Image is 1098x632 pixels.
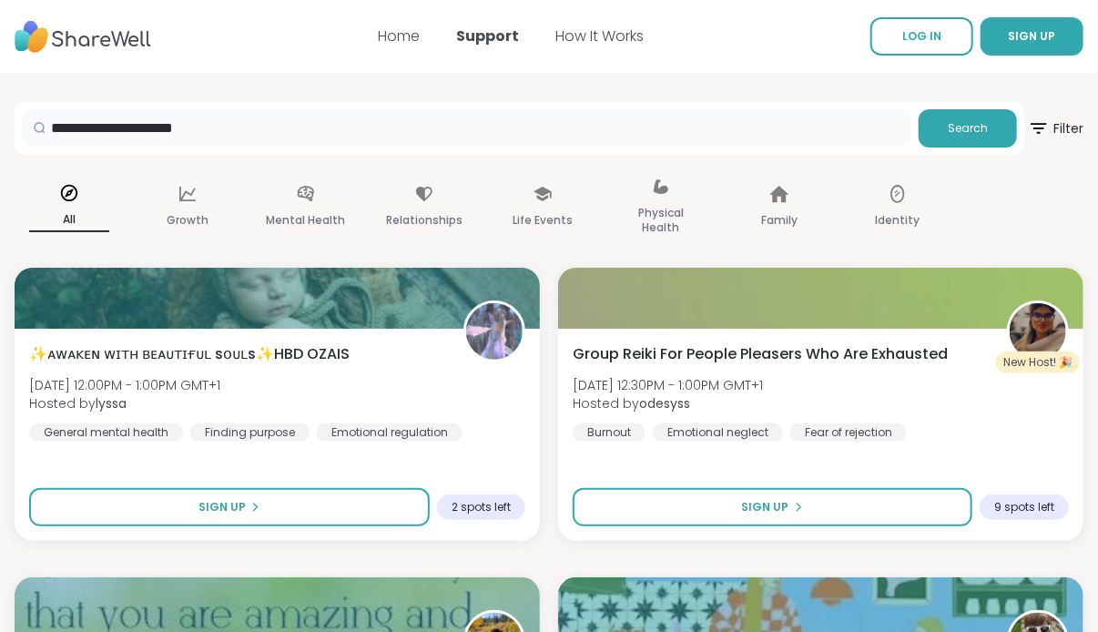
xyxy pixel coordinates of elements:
div: New Host! 🎉 [996,352,1080,373]
div: Fear of rejection [790,423,907,442]
p: All [29,209,109,232]
span: [DATE] 12:00PM - 1:00PM GMT+1 [29,376,220,394]
span: Search [948,120,988,137]
p: Mental Health [267,209,346,231]
p: Life Events [513,209,573,231]
span: [DATE] 12:30PM - 1:00PM GMT+1 [573,376,763,394]
span: Hosted by [29,394,220,413]
span: ✨ᴀᴡᴀᴋᴇɴ ᴡɪᴛʜ ʙᴇᴀᴜᴛɪғᴜʟ sᴏᴜʟs✨HBD OZAIS [29,343,350,365]
div: Finding purpose [190,423,310,442]
img: lyssa [466,303,523,360]
b: odesyss [639,394,690,413]
button: Filter [1028,102,1083,155]
a: LOG IN [870,17,973,56]
p: Family [761,209,798,231]
p: Growth [167,209,208,231]
a: How It Works [555,25,644,46]
span: Sign Up [198,499,246,515]
div: Burnout [573,423,646,442]
span: Hosted by [573,394,763,413]
p: Relationships [386,209,463,231]
span: Sign Up [742,499,789,515]
a: Support [456,25,519,46]
div: Emotional neglect [653,423,783,442]
span: 9 spots left [994,500,1054,515]
div: Emotional regulation [317,423,463,442]
span: SIGN UP [1009,28,1056,44]
span: 2 spots left [452,500,511,515]
b: lyssa [96,394,127,413]
a: Home [378,25,420,46]
button: Sign Up [29,488,430,526]
p: Identity [876,209,920,231]
button: Search [919,109,1017,148]
span: LOG IN [902,28,941,44]
button: SIGN UP [981,17,1083,56]
span: Group Reiki For People Pleasers Who Are Exhausted [573,343,948,365]
p: Physical Health [621,202,701,239]
img: ShareWell Nav Logo [15,12,151,62]
button: Sign Up [573,488,972,526]
img: odesyss [1010,303,1066,360]
div: General mental health [29,423,183,442]
span: Filter [1028,107,1083,150]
